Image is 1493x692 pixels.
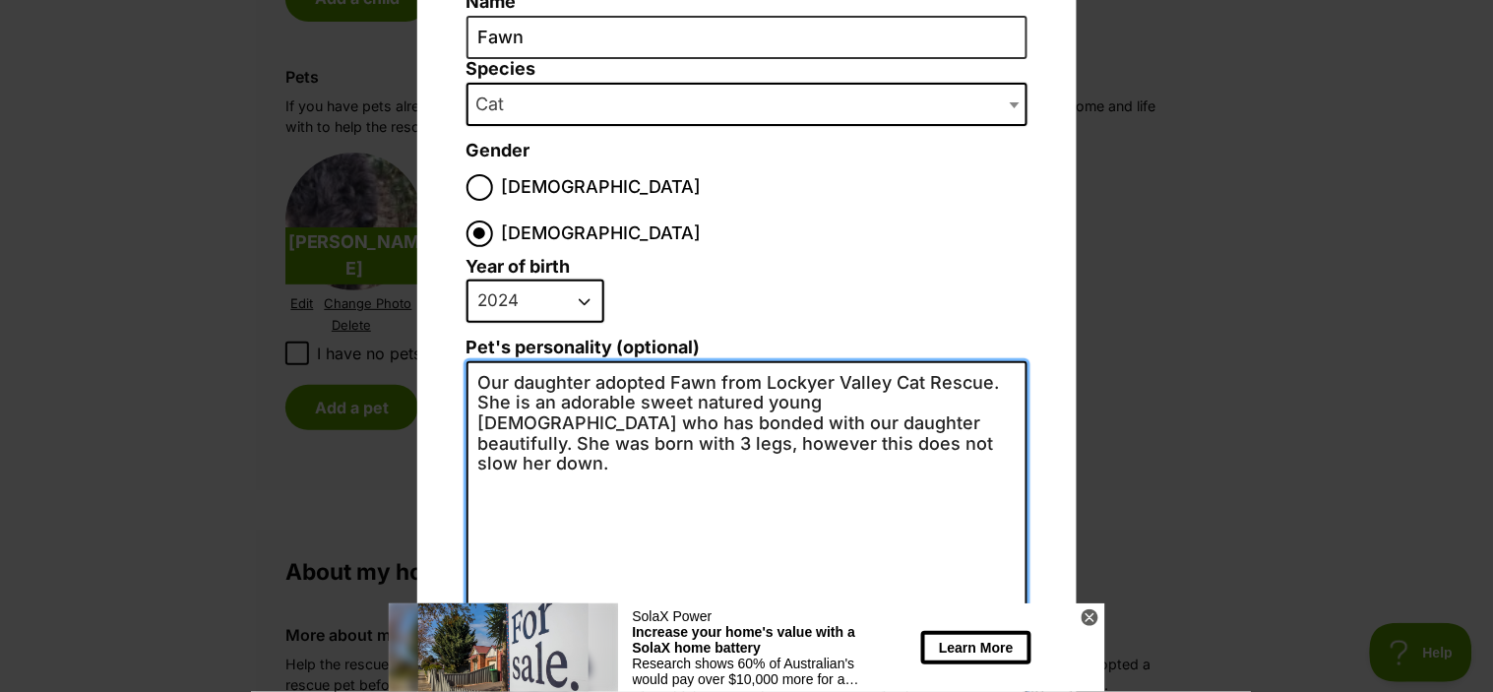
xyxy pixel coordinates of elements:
label: Pet's personality (optional) [467,338,1027,358]
div: Research shows 60% of Australian's would pay over $10,000 more for a property with a home battery... [244,52,473,84]
div: Increase your home's value with a SolaX home battery [244,21,473,52]
label: Gender [467,141,530,161]
span: Cat [468,91,525,118]
div: SolaX Power [244,5,473,21]
label: Species [467,59,1027,80]
label: Year of birth [467,257,571,278]
span: [DEMOGRAPHIC_DATA] [502,220,702,247]
span: [DEMOGRAPHIC_DATA] [502,174,702,201]
button: Learn More [532,28,642,60]
span: Cat [467,83,1027,126]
